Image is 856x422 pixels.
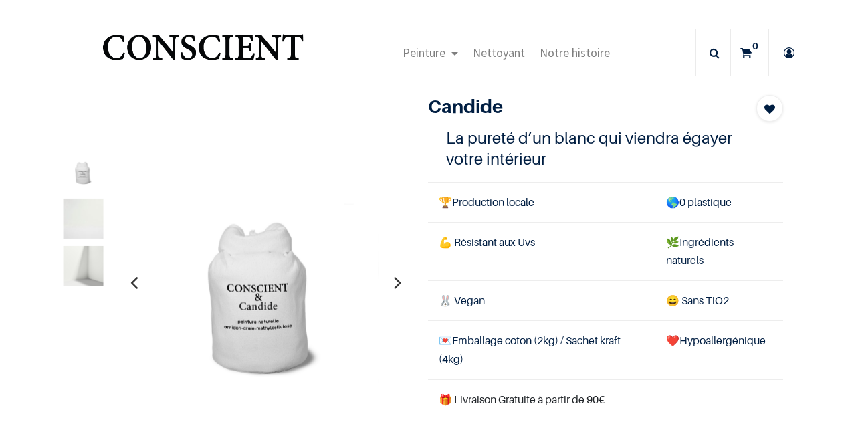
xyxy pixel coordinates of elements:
span: 🏆 [439,195,452,209]
iframe: Tidio Chat [787,336,850,399]
span: 😄 S [666,294,687,307]
td: Emballage coton (2kg) / Sachet kraft (4kg) [428,321,655,379]
td: Ingrédients naturels [655,222,783,280]
td: ans TiO2 [655,281,783,321]
sup: 0 [749,39,762,53]
a: Peinture [395,29,465,76]
a: Logo of Conscient [100,27,306,80]
span: Add to wishlist [764,101,775,117]
td: ❤️Hypoallergénique [655,321,783,379]
span: Nettoyant [473,45,525,60]
td: Production locale [428,182,655,222]
img: Conscient [100,27,306,80]
span: 🐰 Vegan [439,294,485,307]
button: Add to wishlist [756,95,783,122]
span: Peinture [403,45,445,60]
span: 💪 Résistant aux Uvs [439,235,535,249]
h1: Candide [428,95,730,118]
img: Product image [63,150,103,191]
img: Product image [406,145,681,420]
img: Product image [63,246,103,286]
span: Notre histoire [540,45,610,60]
span: 🌿 [666,235,679,249]
span: 💌 [439,334,452,347]
img: Product image [126,145,401,420]
td: 0 plastique [655,182,783,222]
img: Product image [63,199,103,239]
span: 🌎 [666,195,679,209]
h4: La pureté d’un blanc qui viendra égayer votre intérieur [446,128,766,169]
font: 🎁 Livraison Gratuite à partir de 90€ [439,393,605,406]
a: 0 [731,29,768,76]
